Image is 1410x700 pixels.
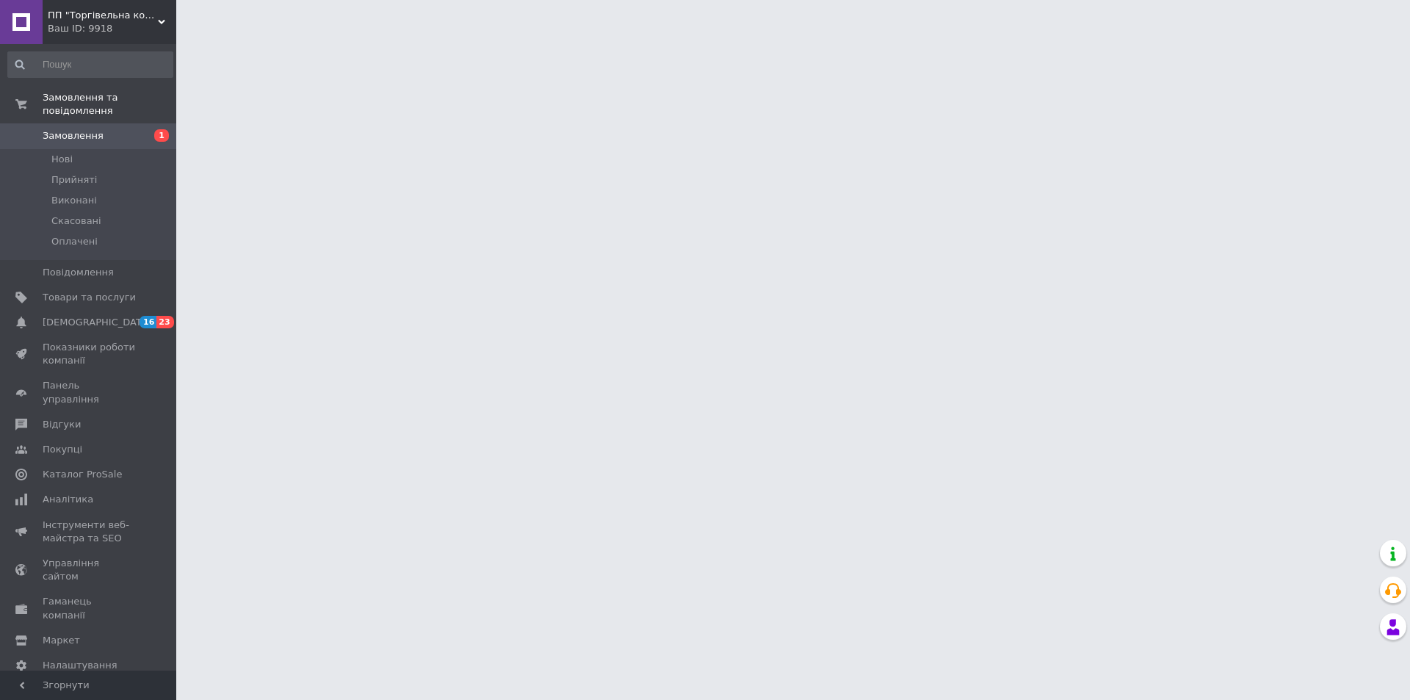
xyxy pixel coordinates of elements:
[43,493,93,506] span: Аналітика
[43,266,114,279] span: Повідомлення
[43,379,136,405] span: Панель управління
[48,9,158,22] span: ПП "Торгівельна компанія "Склад-Сервіс""
[43,557,136,583] span: Управління сайтом
[43,418,81,431] span: Відгуки
[154,129,169,142] span: 1
[140,316,156,328] span: 16
[43,595,136,621] span: Гаманець компанії
[156,316,173,328] span: 23
[43,519,136,545] span: Інструменти веб-майстра та SEO
[43,316,151,329] span: [DEMOGRAPHIC_DATA]
[43,468,122,481] span: Каталог ProSale
[43,443,82,456] span: Покупці
[43,91,176,118] span: Замовлення та повідомлення
[43,129,104,142] span: Замовлення
[51,194,97,207] span: Виконані
[51,214,101,228] span: Скасовані
[43,291,136,304] span: Товари та послуги
[51,235,98,248] span: Оплачені
[43,341,136,367] span: Показники роботи компанії
[51,173,97,187] span: Прийняті
[48,22,176,35] div: Ваш ID: 9918
[43,634,80,647] span: Маркет
[43,659,117,672] span: Налаштування
[51,153,73,166] span: Нові
[7,51,173,78] input: Пошук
